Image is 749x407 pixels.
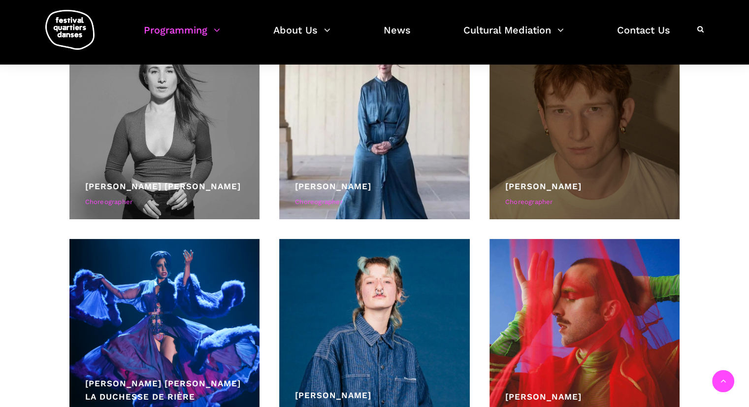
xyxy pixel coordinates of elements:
div: Choreographer [85,197,244,207]
a: [PERSON_NAME] [PERSON_NAME] [85,181,241,191]
a: Cultural Mediation [463,22,564,51]
a: [PERSON_NAME] [295,181,371,191]
a: [PERSON_NAME] [PERSON_NAME] la Duchesse de Rière [85,378,241,401]
a: News [384,22,411,51]
img: logo-fqd-med [45,10,95,50]
a: [PERSON_NAME] [505,181,582,191]
a: Programming [144,22,220,51]
a: [PERSON_NAME] [295,390,371,400]
div: Choreographer [295,197,454,207]
a: Contact Us [617,22,670,51]
a: [PERSON_NAME] [505,391,582,401]
div: Choreographer [505,197,664,207]
a: About Us [273,22,330,51]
